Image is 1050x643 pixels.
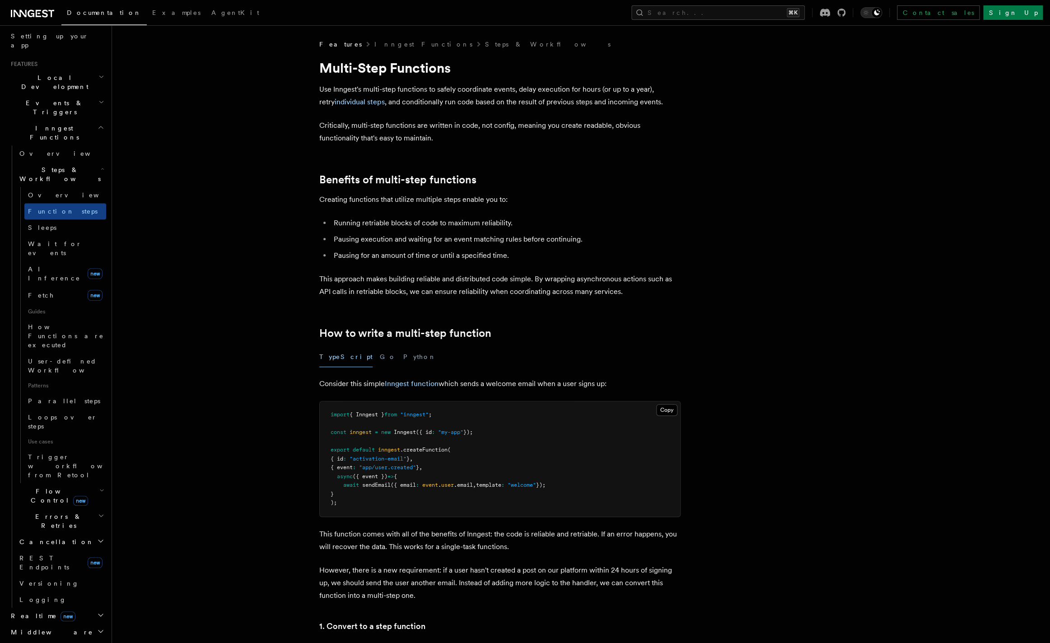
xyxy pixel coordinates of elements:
[463,429,473,435] span: });
[983,5,1043,20] a: Sign Up
[24,203,106,219] a: Function steps
[337,473,353,480] span: async
[28,224,56,231] span: Sleeps
[331,499,337,506] span: );
[432,429,435,435] span: :
[380,347,396,367] button: Go
[416,482,419,488] span: :
[16,483,106,508] button: Flow Controlnew
[331,447,350,453] span: export
[88,268,103,279] span: new
[410,456,413,462] span: ,
[16,165,101,183] span: Steps & Workflows
[419,464,422,471] span: ,
[416,464,419,471] span: }
[16,508,106,534] button: Errors & Retries
[387,473,394,480] span: =>
[28,414,97,430] span: Loops over steps
[73,496,88,506] span: new
[24,378,106,393] span: Patterns
[28,240,82,256] span: Wait for events
[400,411,429,418] span: "inngest"
[7,608,106,624] button: Realtimenew
[152,9,201,16] span: Examples
[16,575,106,592] a: Versioning
[61,611,75,621] span: new
[67,9,141,16] span: Documentation
[7,624,106,640] button: Middleware
[400,447,448,453] span: .createFunction
[28,323,104,349] span: How Functions are executed
[11,33,89,49] span: Setting up your app
[381,429,391,435] span: new
[319,273,681,298] p: This approach makes building reliable and distributed code simple. By wrapping asynchronous actio...
[350,456,406,462] span: "activation-email"
[319,83,681,108] p: Use Inngest's multi-step functions to safely coordinate events, delay execution for hours (or up ...
[16,537,94,546] span: Cancellation
[375,429,378,435] span: =
[28,266,80,282] span: AI Inference
[147,3,206,24] a: Examples
[860,7,882,18] button: Toggle dark mode
[319,377,681,390] p: Consider this simple which sends a welcome email when a user signs up:
[211,9,259,16] span: AgentKit
[28,191,121,199] span: Overview
[438,429,463,435] span: "my-app"
[350,411,384,418] span: { Inngest }
[319,119,681,144] p: Critically, multi-step functions are written in code, not config, meaning you create readable, ob...
[24,219,106,236] a: Sleeps
[508,482,536,488] span: "welcome"
[7,611,75,620] span: Realtime
[353,473,387,480] span: ({ event })
[353,447,375,453] span: default
[319,193,681,206] p: Creating functions that utilize multiple steps enable you to:
[319,528,681,553] p: This function comes with all of the benefits of Inngest: the code is reliable and retriable. If a...
[206,3,265,24] a: AgentKit
[16,187,106,483] div: Steps & Workflows
[476,482,501,488] span: template
[7,98,98,116] span: Events & Triggers
[16,487,99,505] span: Flow Control
[7,145,106,608] div: Inngest Functions
[28,208,98,215] span: Function steps
[7,61,37,68] span: Features
[422,482,438,488] span: event
[378,447,400,453] span: inngest
[88,290,103,301] span: new
[319,564,681,602] p: However, there is a new requirement: if a user hasn't created a post on our platform within 24 ho...
[454,482,473,488] span: .email
[416,429,432,435] span: ({ id
[7,28,106,53] a: Setting up your app
[7,628,93,637] span: Middleware
[24,409,106,434] a: Loops over steps
[16,162,106,187] button: Steps & Workflows
[331,456,343,462] span: { id
[362,482,391,488] span: sendEmail
[403,347,436,367] button: Python
[335,98,385,106] a: individual steps
[24,449,106,483] a: Trigger workflows from Retool
[88,557,103,568] span: new
[16,550,106,575] a: REST Endpointsnew
[656,404,677,416] button: Copy
[319,173,476,186] a: Benefits of multi-step functions
[7,95,106,120] button: Events & Triggers
[319,620,425,633] a: 1. Convert to a step function
[28,358,109,374] span: User-defined Workflows
[353,464,356,471] span: :
[384,411,397,418] span: from
[897,5,980,20] a: Contact sales
[24,236,106,261] a: Wait for events
[536,482,546,488] span: });
[331,464,353,471] span: { event
[485,40,611,49] a: Steps & Workflows
[394,473,397,480] span: {
[359,464,416,471] span: "app/user.created"
[448,447,451,453] span: (
[429,411,432,418] span: ;
[28,292,54,299] span: Fetch
[331,429,346,435] span: const
[343,456,346,462] span: :
[406,456,410,462] span: }
[24,304,106,319] span: Guides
